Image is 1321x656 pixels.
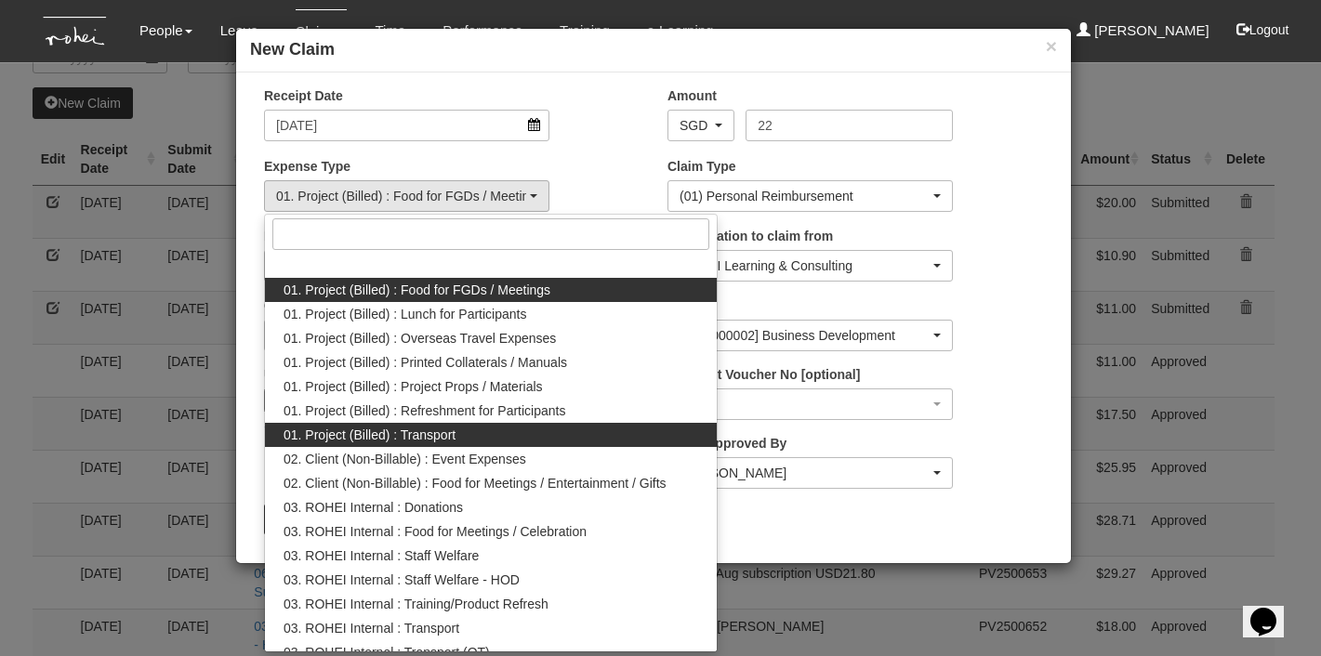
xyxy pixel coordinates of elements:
[680,326,930,345] div: [R01-000002] Business Development
[284,546,479,565] span: 03. ROHEI Internal : Staff Welfare
[284,595,548,613] span: 03. ROHEI Internal : Training/Product Refresh
[680,256,930,275] div: ROHEI Learning & Consulting
[680,464,930,482] div: [PERSON_NAME]
[284,450,526,468] span: 02. Client (Non-Billable) : Event Expenses
[284,377,543,396] span: 01. Project (Billed) : Project Props / Materials
[284,401,565,420] span: 01. Project (Billed) : Refreshment for Participants
[667,180,953,212] button: (01) Personal Reimbursement
[284,498,463,517] span: 03. ROHEI Internal : Donations
[667,365,860,384] label: Payment Voucher No [optional]
[667,227,833,245] label: Organisation to claim from
[264,110,549,141] input: d/m/yyyy
[667,434,786,453] label: To Be Approved By
[667,110,734,141] button: SGD
[667,157,736,176] label: Claim Type
[276,187,526,205] div: 01. Project (Billed) : Food for FGDs / Meetings
[284,426,456,444] span: 01. Project (Billed) : Transport
[284,329,556,348] span: 01. Project (Billed) : Overseas Travel Expenses
[284,522,587,541] span: 03. ROHEI Internal : Food for Meetings / Celebration
[284,571,520,589] span: 03. ROHEI Internal : Staff Welfare - HOD
[264,157,350,176] label: Expense Type
[680,116,711,135] div: SGD
[284,305,526,323] span: 01. Project (Billed) : Lunch for Participants
[284,353,567,372] span: 01. Project (Billed) : Printed Collaterals / Manuals
[284,619,459,637] span: 03. ROHEI Internal : Transport
[680,187,930,205] div: (01) Personal Reimbursement
[284,474,667,492] span: 02. Client (Non-Billable) : Food for Meetings / Entertainment / Gifts
[667,250,953,282] button: ROHEI Learning & Consulting
[1243,582,1302,637] iframe: chat widget
[264,86,343,105] label: Receipt Date
[667,320,953,351] button: [R01-000002] Business Development
[667,86,717,105] label: Amount
[272,218,709,250] input: Search
[667,457,953,489] button: Amanda Ho
[264,180,549,212] button: 01. Project (Billed) : Food for FGDs / Meetings
[1046,36,1057,56] button: ×
[250,40,335,59] b: New Claim
[284,281,550,299] span: 01. Project (Billed) : Food for FGDs / Meetings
